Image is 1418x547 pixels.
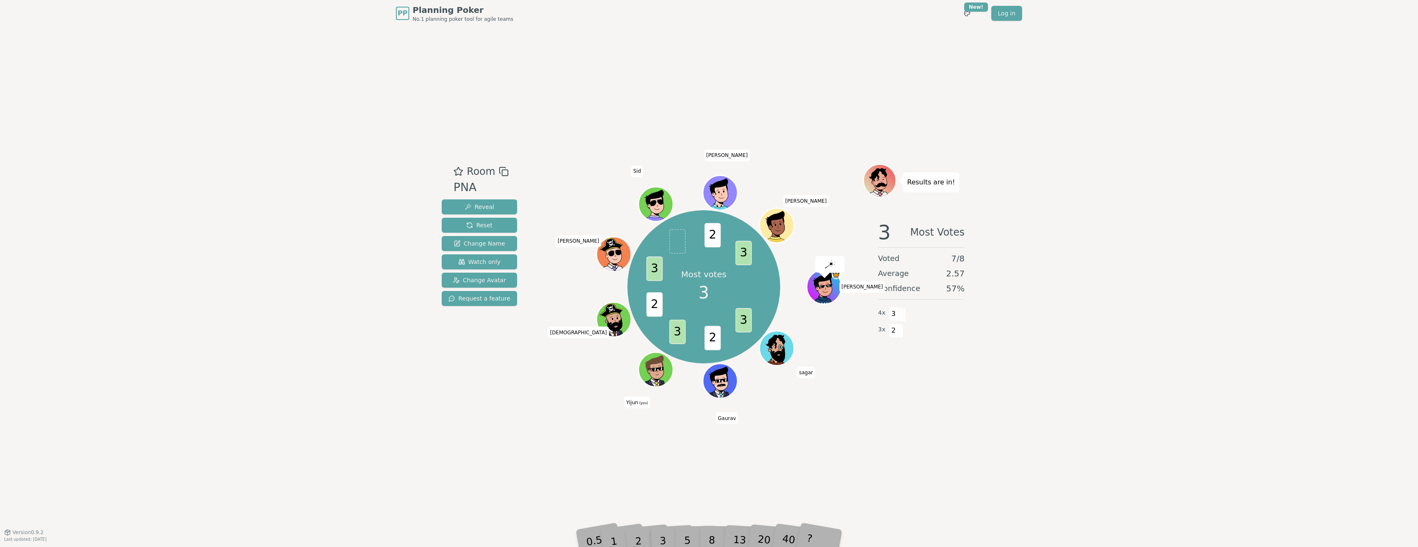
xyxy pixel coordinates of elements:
[681,269,726,280] p: Most votes
[640,353,672,386] button: Click to change your avatar
[453,164,463,179] button: Add as favourite
[991,6,1022,21] a: Log in
[705,326,721,351] span: 2
[878,308,886,318] span: 4 x
[704,149,750,161] span: Click to change your name
[442,199,517,214] button: Reveal
[878,253,900,264] span: Voted
[647,257,663,281] span: 3
[907,177,955,188] p: Results are in!
[413,16,513,22] span: No.1 planning poker tool for agile teams
[946,283,965,294] span: 57 %
[413,4,513,16] span: Planning Poker
[736,308,752,333] span: 3
[878,268,909,279] span: Average
[638,401,648,405] span: (you)
[398,8,407,18] span: PP
[878,283,920,294] span: Confidence
[960,6,975,21] button: New!
[467,164,495,179] span: Room
[12,529,44,536] span: Version 0.9.2
[669,320,686,344] span: 3
[736,241,752,266] span: 3
[825,260,835,269] img: reveal
[699,280,709,305] span: 3
[878,222,891,242] span: 3
[783,195,829,207] span: Click to change your name
[4,529,44,536] button: Version0.9.2
[946,268,965,279] span: 2.57
[453,179,508,196] div: PNA
[556,235,602,247] span: Click to change your name
[889,307,898,321] span: 3
[396,4,513,22] a: PPPlanning PokerNo.1 planning poker tool for agile teams
[548,327,609,338] span: Click to change your name
[442,273,517,288] button: Change Avatar
[716,413,738,424] span: Click to change your name
[839,281,885,293] span: Click to change your name
[466,221,493,229] span: Reset
[647,293,663,317] span: 2
[624,396,650,408] span: Click to change your name
[448,294,510,303] span: Request a feature
[832,271,841,279] span: Yuran is the host
[465,203,494,211] span: Reveal
[964,2,988,12] div: New!
[442,218,517,233] button: Reset
[631,165,643,177] span: Click to change your name
[458,258,501,266] span: Watch only
[797,367,815,378] span: Click to change your name
[454,239,505,248] span: Change Name
[878,325,886,334] span: 3 x
[951,253,965,264] span: 7 / 8
[442,291,517,306] button: Request a feature
[910,222,965,242] span: Most Votes
[453,276,506,284] span: Change Avatar
[4,537,47,542] span: Last updated: [DATE]
[705,223,721,248] span: 2
[889,323,898,338] span: 2
[442,254,517,269] button: Watch only
[442,236,517,251] button: Change Name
